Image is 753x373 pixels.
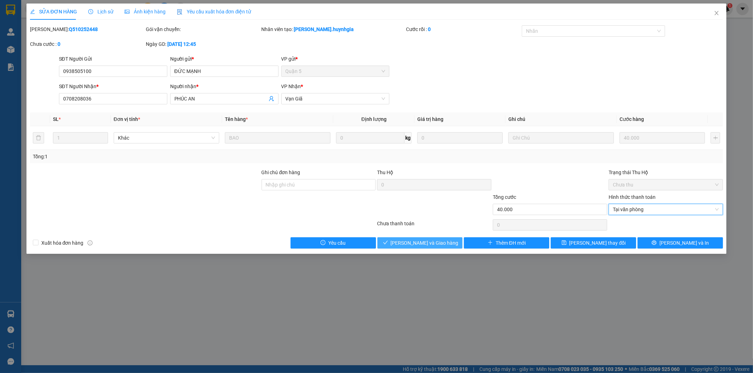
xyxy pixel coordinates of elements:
[562,240,567,246] span: save
[405,132,412,143] span: kg
[613,204,719,215] span: Tại văn phòng
[170,55,279,63] div: Người gửi
[488,240,493,246] span: plus
[406,25,520,33] div: Cước rồi :
[146,40,260,48] div: Ngày GD:
[493,194,516,200] span: Tổng cước
[262,170,300,175] label: Ghi chú đơn hàng
[30,9,77,14] span: SỬA ĐƠN HÀNG
[613,179,719,190] span: Chưa thu
[638,237,723,249] button: printer[PERSON_NAME] và In
[30,9,35,14] span: edit
[286,93,386,104] span: Vạn Giã
[417,132,503,143] input: 0
[281,55,390,63] div: VP gửi
[377,237,463,249] button: check[PERSON_NAME] và Giao hàng
[59,55,167,63] div: SĐT Người Gửi
[177,9,251,14] span: Yêu cầu xuất hóa đơn điện tử
[294,26,354,32] b: [PERSON_NAME].huynhgia
[652,240,657,246] span: printer
[225,132,330,143] input: VD: Bàn, Ghế
[506,112,617,126] th: Ghi chú
[177,9,183,15] img: icon
[391,239,459,247] span: [PERSON_NAME] và Giao hàng
[88,9,113,14] span: Lịch sử
[569,239,626,247] span: [PERSON_NAME] thay đổi
[262,25,405,33] div: Nhân viên tạo:
[383,240,388,246] span: check
[88,240,92,245] span: info-circle
[711,132,720,143] button: plus
[707,4,727,23] button: Close
[125,9,130,14] span: picture
[508,132,614,143] input: Ghi Chú
[58,41,60,47] b: 0
[609,169,723,176] div: Trạng thái Thu Hộ
[38,239,86,247] span: Xuất hóa đơn hàng
[551,237,636,249] button: save[PERSON_NAME] thay đổi
[428,26,431,32] b: 0
[225,116,248,122] span: Tên hàng
[291,237,376,249] button: exclamation-circleYêu cầu
[118,133,215,143] span: Khác
[30,40,144,48] div: Chưa cước :
[659,239,709,247] span: [PERSON_NAME] và In
[464,237,549,249] button: plusThêm ĐH mới
[167,41,196,47] b: [DATE] 12:45
[609,194,656,200] label: Hình thức thanh toán
[53,116,59,122] span: SL
[59,82,167,90] div: SĐT Người Nhận
[33,132,44,143] button: delete
[620,132,705,143] input: 0
[286,66,386,77] span: Quận 5
[33,153,291,160] div: Tổng: 1
[88,9,93,14] span: clock-circle
[281,84,301,89] span: VP Nhận
[361,116,387,122] span: Định lượng
[30,25,144,33] div: [PERSON_NAME]:
[69,26,98,32] b: Q510252448
[496,239,526,247] span: Thêm ĐH mới
[262,179,376,190] input: Ghi chú đơn hàng
[417,116,443,122] span: Giá trị hàng
[170,82,279,90] div: Người nhận
[714,10,719,16] span: close
[620,116,644,122] span: Cước hàng
[377,220,492,232] div: Chưa thanh toán
[114,116,140,122] span: Đơn vị tính
[328,239,346,247] span: Yêu cầu
[125,9,166,14] span: Ảnh kiện hàng
[377,170,393,175] span: Thu Hộ
[269,96,274,102] span: user-add
[321,240,325,246] span: exclamation-circle
[146,25,260,33] div: Gói vận chuyển:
